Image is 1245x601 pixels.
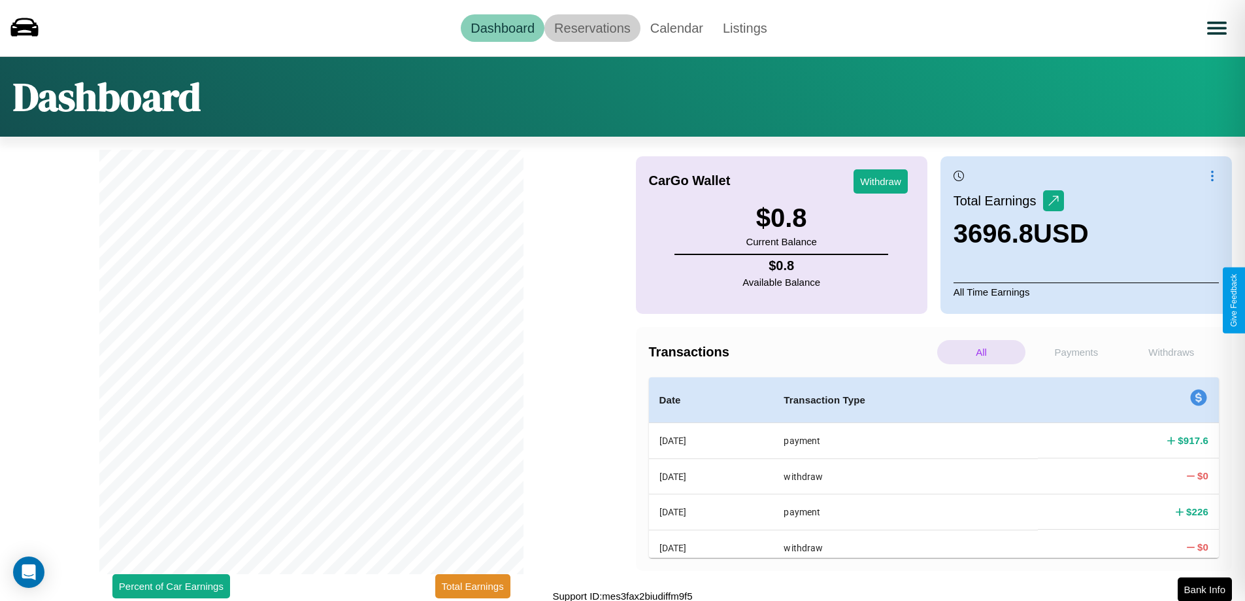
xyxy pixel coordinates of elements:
[649,173,731,188] h4: CarGo Wallet
[1197,469,1208,483] h4: $ 0
[649,458,774,494] th: [DATE]
[954,283,1219,301] p: All Time Earnings
[773,423,1038,459] th: payment
[649,345,934,360] h4: Transactions
[1127,340,1216,364] p: Withdraws
[954,189,1043,213] p: Total Earnings
[1197,540,1208,554] h4: $ 0
[1186,505,1208,519] h4: $ 226
[1178,434,1208,447] h4: $ 917.6
[649,494,774,530] th: [DATE]
[713,14,777,42] a: Listings
[1229,274,1238,327] div: Give Feedback
[773,458,1038,494] th: withdraw
[461,14,544,42] a: Dashboard
[435,574,510,598] button: Total Earnings
[640,14,713,42] a: Calendar
[112,574,230,598] button: Percent of Car Earnings
[1032,340,1120,364] p: Payments
[937,340,1025,364] p: All
[659,392,763,408] h4: Date
[784,392,1027,408] h4: Transaction Type
[773,530,1038,565] th: withdraw
[13,70,201,124] h1: Dashboard
[954,219,1089,249] h3: 3696.8 USD
[773,494,1038,530] th: payment
[649,530,774,565] th: [DATE]
[1199,10,1235,46] button: Open menu
[742,258,820,273] h4: $ 0.8
[649,423,774,459] th: [DATE]
[746,233,816,250] p: Current Balance
[746,203,816,233] h3: $ 0.8
[854,169,908,194] button: Withdraw
[544,14,640,42] a: Reservations
[742,273,820,291] p: Available Balance
[13,557,44,588] div: Open Intercom Messenger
